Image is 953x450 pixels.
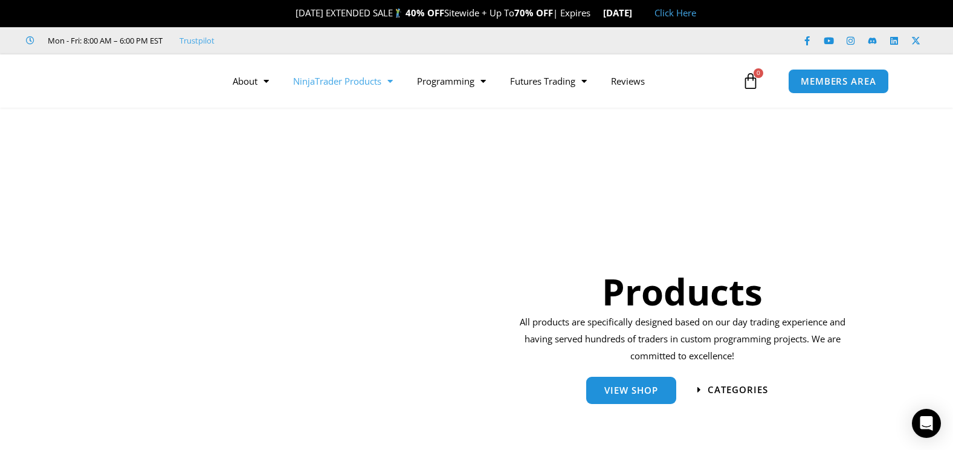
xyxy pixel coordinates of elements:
[45,33,163,48] span: Mon - Fri: 8:00 AM – 6:00 PM EST
[514,7,553,19] strong: 70% OFF
[283,7,603,19] span: [DATE] EXTENDED SALE Sitewide + Up To | Expires
[221,67,739,95] nav: Menu
[697,385,768,394] a: categories
[788,69,889,94] a: MEMBERS AREA
[393,8,402,18] img: 🏌️‍♂️
[654,7,696,19] a: Click Here
[754,68,763,78] span: 0
[281,67,405,95] a: NinjaTrader Products
[724,64,777,99] a: 0
[912,409,941,438] div: Open Intercom Messenger
[599,67,657,95] a: Reviews
[708,385,768,394] span: categories
[515,314,850,365] p: All products are specifically designed based on our day trading experience and having served hund...
[604,386,658,395] span: View Shop
[603,7,642,19] strong: [DATE]
[286,8,295,18] img: 🎉
[801,77,876,86] span: MEMBERS AREA
[591,8,600,18] img: ⌛
[405,7,444,19] strong: 40% OFF
[49,59,179,103] img: LogoAI | Affordable Indicators – NinjaTrader
[221,67,281,95] a: About
[633,8,642,18] img: 🏭
[405,67,498,95] a: Programming
[498,67,599,95] a: Futures Trading
[179,33,215,48] a: Trustpilot
[586,377,676,404] a: View Shop
[515,266,850,317] h1: Products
